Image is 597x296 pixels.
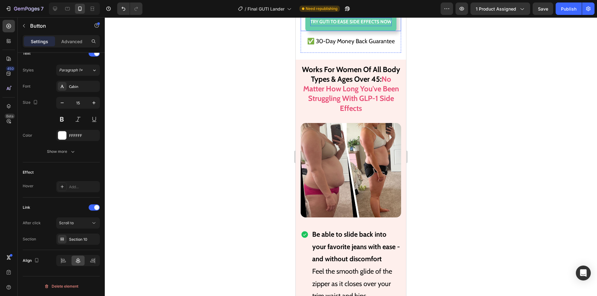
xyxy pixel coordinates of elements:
[117,2,142,15] div: Undo/Redo
[23,98,39,107] div: Size
[23,236,36,242] div: Section
[306,6,337,11] span: Need republishing
[23,84,30,89] div: Font
[23,51,30,56] div: Text
[23,170,34,175] div: Effect
[23,183,34,189] div: Hover
[476,6,516,12] span: 1 product assigned
[69,184,98,190] div: Add...
[69,237,98,242] div: Section 10
[23,205,30,210] div: Link
[23,67,34,73] div: Styles
[470,2,530,15] button: 1 product assigned
[56,217,100,229] button: Scroll to
[296,17,406,296] iframe: Design area
[16,248,104,285] p: Feel the smooth glide of the zipper as it closes over your trim waist and hips
[2,2,46,15] button: 7
[69,133,98,139] div: FFFFFF
[576,266,591,280] div: Open Intercom Messenger
[23,220,41,226] div: After click
[31,38,48,45] p: Settings
[5,114,15,119] div: Beta
[5,19,105,29] p: ✅ 30-Day Money Back Guarantee
[561,6,576,12] div: Publish
[23,257,40,265] div: Align
[6,66,15,71] div: 450
[23,133,32,138] div: Color
[44,283,78,290] div: Delete element
[533,2,553,15] button: Save
[245,6,246,12] span: /
[30,22,83,30] p: Button
[23,281,100,291] button: Delete element
[59,221,74,225] span: Scroll to
[248,6,285,12] span: Final GUTI Lander
[61,38,82,45] p: Advanced
[556,2,582,15] button: Publish
[15,0,96,9] p: TRY GUTI TO EASE SIDE EFFECTS NOW
[47,148,76,155] div: Show more
[538,6,548,11] span: Save
[69,84,98,89] div: Cabin
[59,67,83,73] span: Paragraph 1*
[23,146,100,157] button: Show more
[5,106,105,200] img: image_demo.jpg
[16,213,104,246] strong: Be able to slide back into your favorite jeans with ease - and without discomfort
[6,48,104,66] span: Works For Women Of All Body Types & Ages Over 45:
[56,65,100,76] button: Paragraph 1*
[41,5,44,12] p: 7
